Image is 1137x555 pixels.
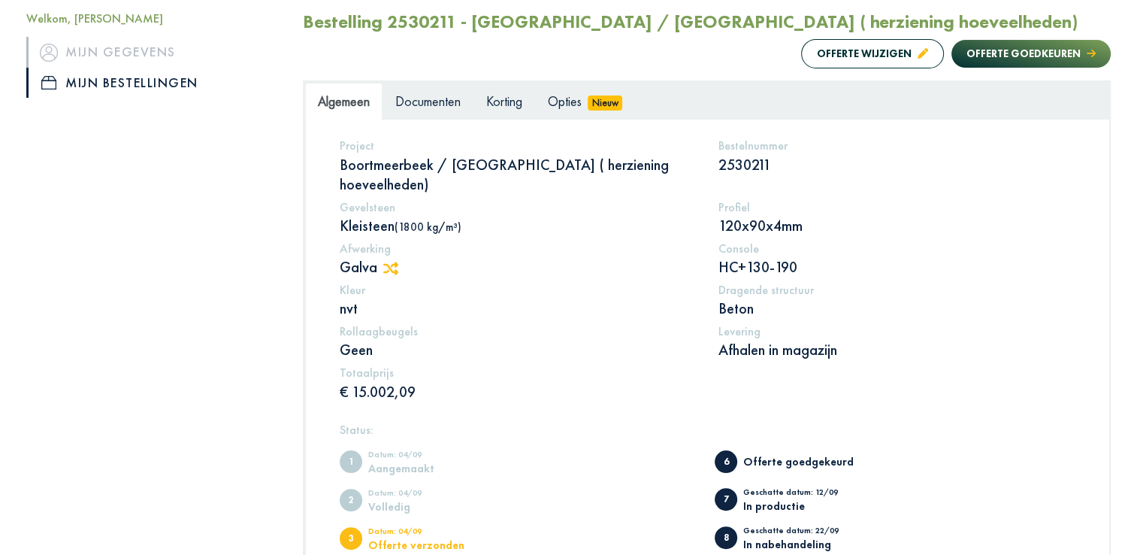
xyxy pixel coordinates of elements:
[743,538,867,550] div: In nabehandeling
[26,68,280,98] a: iconMijn bestellingen
[743,500,867,511] div: In productie
[26,37,280,67] a: iconMijn gegevens
[340,241,696,256] h5: Afwerking
[340,382,696,402] p: € 15.002,09
[718,324,1075,338] h5: Levering
[743,456,867,467] div: Offerte goedgekeurd
[303,11,1078,33] h2: Bestelling 2530211 - [GEOGRAPHIC_DATA] / [GEOGRAPHIC_DATA] ( herziening hoeveelheden)
[340,283,696,297] h5: Kleur
[368,462,492,474] div: Aangemaakt
[801,39,944,68] button: Offerte wijzigen
[368,450,492,462] div: Datum: 04/09
[340,216,696,235] p: Kleisteen
[718,216,1075,235] p: 120x90x4mm
[305,83,1108,120] ul: Tabs
[743,488,867,500] div: Geschatte datum: 12/09
[340,324,696,338] h5: Rollaagbeugels
[548,92,582,110] span: Opties
[743,526,867,538] div: Geschatte datum: 22/09
[340,340,696,359] p: Geen
[340,489,362,511] span: Volledig
[395,220,461,234] span: (1800 kg/m³)
[588,96,622,111] span: Nieuw
[340,450,362,473] span: Aangemaakt
[368,527,492,539] div: Datum: 04/09
[40,43,58,61] img: icon
[340,257,696,277] p: Galva
[715,450,737,473] span: Offerte goedgekeurd
[718,200,1075,214] h5: Profiel
[715,526,737,549] span: In nabehandeling
[718,241,1075,256] h5: Console
[715,488,737,511] span: In productie
[951,40,1111,68] button: Offerte goedkeuren
[340,138,696,153] h5: Project
[718,283,1075,297] h5: Dragende structuur
[368,539,492,550] div: Offerte verzonden
[395,92,461,110] span: Documenten
[340,527,362,550] span: Offerte verzonden
[486,92,522,110] span: Korting
[368,501,492,512] div: Volledig
[340,200,696,214] h5: Gevelsteen
[718,340,1075,359] p: Afhalen in magazijn
[340,155,696,194] p: Boortmeerbeek / [GEOGRAPHIC_DATA] ( herziening hoeveelheden)
[340,423,1075,437] h5: Status:
[368,489,492,501] div: Datum: 04/09
[718,138,1075,153] h5: Bestelnummer
[340,365,696,380] h5: Totaalprijs
[718,257,1075,277] p: HC+130-190
[26,11,280,26] h5: Welkom, [PERSON_NAME]
[318,92,370,110] span: Algemeen
[41,76,56,89] img: icon
[718,155,1075,174] p: 2530211
[718,299,1075,318] p: Beton
[340,299,696,318] p: nvt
